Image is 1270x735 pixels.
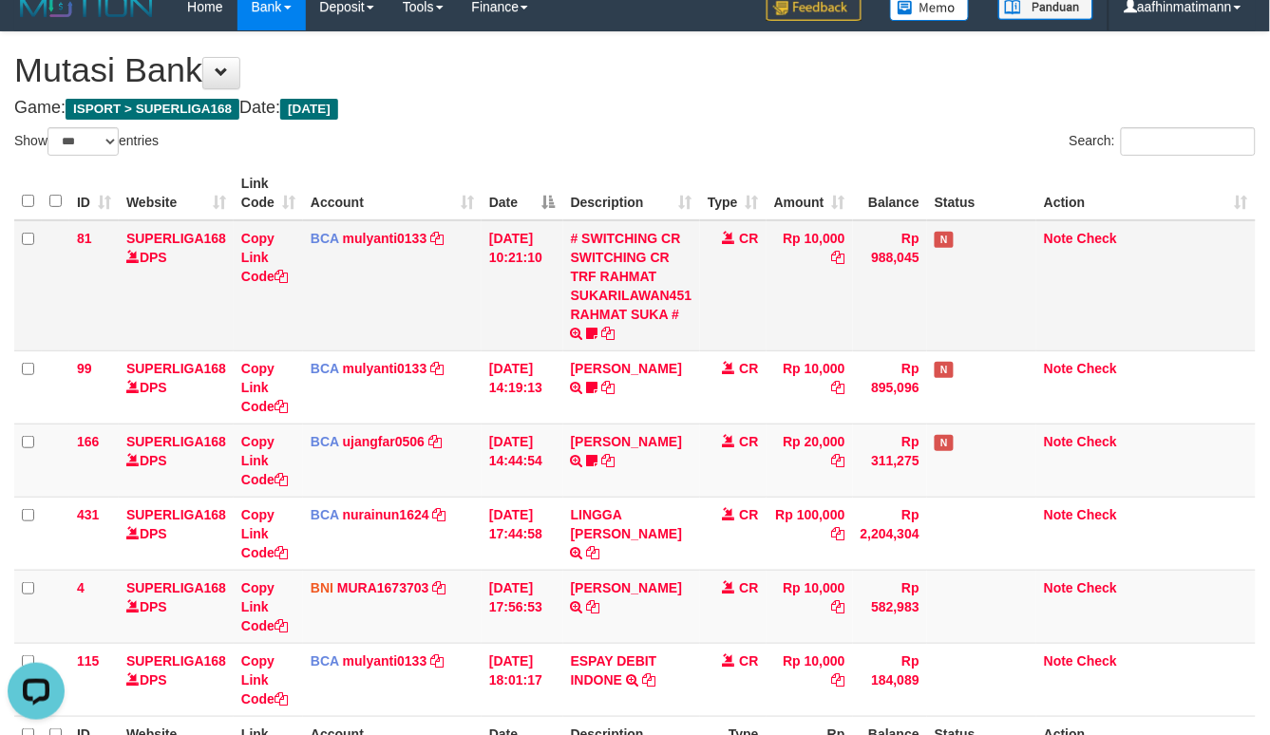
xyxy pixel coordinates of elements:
[832,250,845,265] a: Copy Rp 10,000 to clipboard
[241,507,288,560] a: Copy Link Code
[767,643,853,716] td: Rp 10,000
[482,643,563,716] td: [DATE] 18:01:17
[430,653,444,669] a: Copy mulyanti0133 to clipboard
[77,580,85,595] span: 4
[119,643,234,716] td: DPS
[119,424,234,497] td: DPS
[832,672,845,688] a: Copy Rp 10,000 to clipboard
[77,507,99,522] span: 431
[430,361,444,376] a: Copy mulyanti0133 to clipboard
[311,231,339,246] span: BCA
[234,166,303,220] th: Link Code: activate to sort column ascending
[126,580,226,595] a: SUPERLIGA168
[482,166,563,220] th: Date: activate to sort column descending
[1044,231,1073,246] a: Note
[482,497,563,570] td: [DATE] 17:44:58
[119,497,234,570] td: DPS
[311,434,339,449] span: BCA
[126,434,226,449] a: SUPERLIGA168
[767,424,853,497] td: Rp 20,000
[853,350,927,424] td: Rp 895,096
[832,453,845,468] a: Copy Rp 20,000 to clipboard
[343,434,425,449] a: ujangfar0506
[740,580,759,595] span: CR
[241,361,288,414] a: Copy Link Code
[311,653,339,669] span: BCA
[1077,507,1117,522] a: Check
[482,424,563,497] td: [DATE] 14:44:54
[126,361,226,376] a: SUPERLIGA168
[767,350,853,424] td: Rp 10,000
[1044,653,1073,669] a: Note
[343,507,429,522] a: nurainun1624
[311,580,333,595] span: BNI
[343,361,427,376] a: mulyanti0133
[853,424,927,497] td: Rp 311,275
[740,653,759,669] span: CR
[432,580,445,595] a: Copy MURA1673703 to clipboard
[602,326,616,341] a: Copy # SWITCHING CR SWITCHING CR TRF RAHMAT SUKARILAWAN451 RAHMAT SUKA # to clipboard
[587,545,600,560] a: Copy LINGGA ADITYA PRAT to clipboard
[69,166,119,220] th: ID: activate to sort column ascending
[241,434,288,487] a: Copy Link Code
[1044,361,1073,376] a: Note
[602,453,616,468] a: Copy NOVEN ELING PRAYOG to clipboard
[853,166,927,220] th: Balance
[571,507,682,541] a: LINGGA [PERSON_NAME]
[433,507,446,522] a: Copy nurainun1624 to clipboard
[642,672,655,688] a: Copy ESPAY DEBIT INDONE to clipboard
[1044,580,1073,595] a: Note
[77,434,99,449] span: 166
[587,599,600,614] a: Copy ALIF RACHMAN NUR ICHSAN to clipboard
[935,362,954,378] span: Has Note
[311,507,339,522] span: BCA
[1077,580,1117,595] a: Check
[77,231,92,246] span: 81
[343,653,427,669] a: mulyanti0133
[602,380,616,395] a: Copy MUHAMMAD REZA to clipboard
[1070,127,1256,156] label: Search:
[1077,653,1117,669] a: Check
[8,8,65,65] button: Open LiveChat chat widget
[482,220,563,351] td: [DATE] 10:21:10
[935,232,954,248] span: Has Note
[927,166,1036,220] th: Status
[571,580,682,595] a: [PERSON_NAME]
[428,434,442,449] a: Copy ujangfar0506 to clipboard
[482,350,563,424] td: [DATE] 14:19:13
[66,99,239,120] span: ISPORT > SUPERLIGA168
[337,580,429,595] a: MURA1673703
[853,643,927,716] td: Rp 184,089
[119,166,234,220] th: Website: activate to sort column ascending
[563,166,700,220] th: Description: activate to sort column ascending
[280,99,338,120] span: [DATE]
[119,350,234,424] td: DPS
[1077,361,1117,376] a: Check
[1044,434,1073,449] a: Note
[77,361,92,376] span: 99
[1036,166,1256,220] th: Action: activate to sort column ascending
[119,220,234,351] td: DPS
[853,570,927,643] td: Rp 582,983
[740,231,759,246] span: CR
[767,497,853,570] td: Rp 100,000
[1121,127,1256,156] input: Search:
[241,653,288,707] a: Copy Link Code
[767,220,853,351] td: Rp 10,000
[1077,434,1117,449] a: Check
[853,220,927,351] td: Rp 988,045
[700,166,767,220] th: Type: activate to sort column ascending
[14,51,1256,89] h1: Mutasi Bank
[1044,507,1073,522] a: Note
[571,653,657,688] a: ESPAY DEBIT INDONE
[482,570,563,643] td: [DATE] 17:56:53
[303,166,482,220] th: Account: activate to sort column ascending
[832,526,845,541] a: Copy Rp 100,000 to clipboard
[126,507,226,522] a: SUPERLIGA168
[935,435,954,451] span: Has Note
[740,361,759,376] span: CR
[767,570,853,643] td: Rp 10,000
[343,231,427,246] a: mulyanti0133
[311,361,339,376] span: BCA
[241,580,288,633] a: Copy Link Code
